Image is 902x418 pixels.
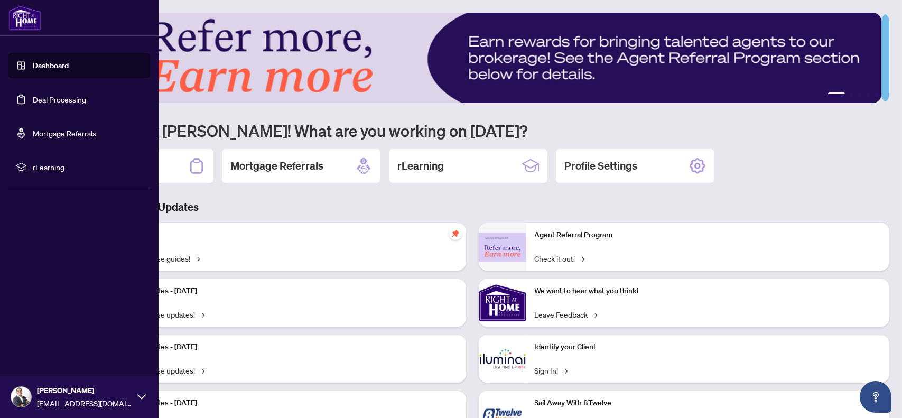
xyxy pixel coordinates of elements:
[194,253,200,264] span: →
[866,92,870,97] button: 4
[55,200,889,215] h3: Brokerage & Industry Updates
[479,279,526,327] img: We want to hear what you think!
[563,365,568,376] span: →
[33,95,86,104] a: Deal Processing
[479,233,526,262] img: Agent Referral Program
[535,253,585,264] a: Check it out!→
[849,92,853,97] button: 2
[37,397,132,409] span: [EMAIL_ADDRESS][DOMAIN_NAME]
[875,92,879,97] button: 5
[199,309,204,320] span: →
[111,229,458,241] p: Self-Help
[111,397,458,409] p: Platform Updates - [DATE]
[535,397,881,409] p: Sail Away With 8Twelve
[828,92,845,97] button: 1
[535,229,881,241] p: Agent Referral Program
[479,335,526,383] img: Identify your Client
[592,309,598,320] span: →
[11,387,31,407] img: Profile Icon
[535,365,568,376] a: Sign In!→
[111,341,458,353] p: Platform Updates - [DATE]
[111,285,458,297] p: Platform Updates - [DATE]
[564,159,637,173] h2: Profile Settings
[33,61,69,70] a: Dashboard
[397,159,444,173] h2: rLearning
[230,159,323,173] h2: Mortgage Referrals
[535,309,598,320] a: Leave Feedback→
[580,253,585,264] span: →
[449,227,462,240] span: pushpin
[37,385,132,396] span: [PERSON_NAME]
[860,381,891,413] button: Open asap
[535,341,881,353] p: Identify your Client
[33,161,143,173] span: rLearning
[33,128,96,138] a: Mortgage Referrals
[858,92,862,97] button: 3
[535,285,881,297] p: We want to hear what you think!
[55,120,889,141] h1: Welcome back [PERSON_NAME]! What are you working on [DATE]?
[8,5,41,31] img: logo
[199,365,204,376] span: →
[55,13,881,103] img: Slide 0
